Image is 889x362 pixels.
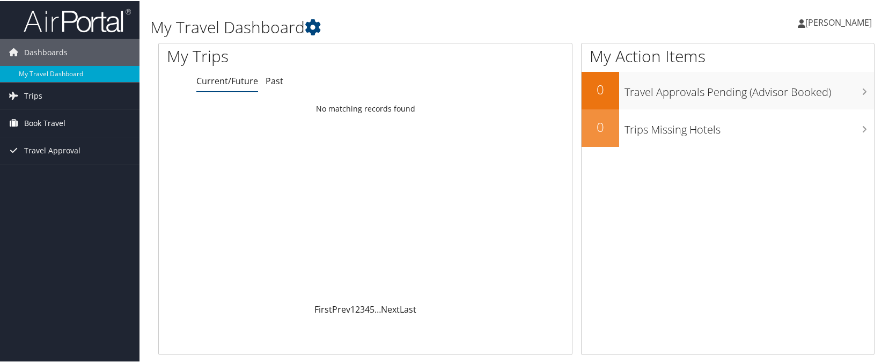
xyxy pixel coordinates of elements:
span: Travel Approval [24,136,80,163]
span: Book Travel [24,109,65,136]
a: Last [400,302,416,314]
a: Past [266,74,283,86]
a: First [314,302,332,314]
h2: 0 [582,117,619,135]
h2: 0 [582,79,619,98]
h3: Travel Approvals Pending (Advisor Booked) [624,78,875,99]
h1: My Travel Dashboard [150,15,638,38]
a: Next [381,302,400,314]
a: 2 [355,302,360,314]
a: 4 [365,302,370,314]
a: 0Trips Missing Hotels [582,108,875,146]
img: airportal-logo.png [24,7,131,32]
a: [PERSON_NAME] [798,5,883,38]
a: Prev [332,302,350,314]
span: Dashboards [24,38,68,65]
h1: My Action Items [582,44,875,67]
a: 0Travel Approvals Pending (Advisor Booked) [582,71,875,108]
span: … [374,302,381,314]
td: No matching records found [159,98,572,117]
a: 1 [350,302,355,314]
h3: Trips Missing Hotels [624,116,875,136]
a: Current/Future [196,74,258,86]
a: 3 [360,302,365,314]
a: 5 [370,302,374,314]
h1: My Trips [167,44,392,67]
span: Trips [24,82,42,108]
span: [PERSON_NAME] [805,16,872,27]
